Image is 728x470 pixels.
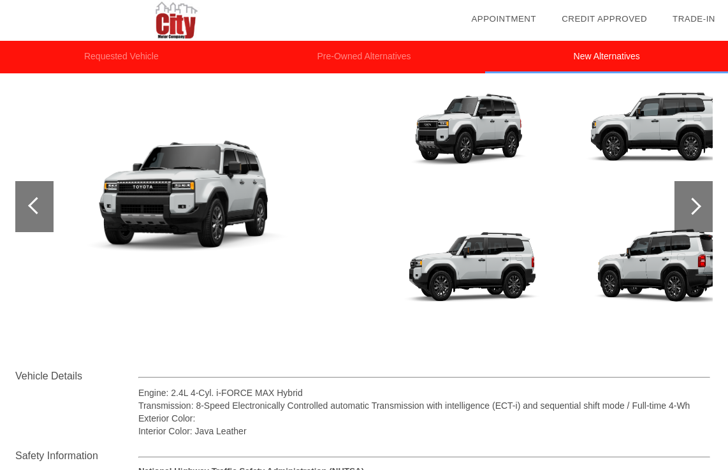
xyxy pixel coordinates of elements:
div: Engine: 2.4L 4-Cyl. i-FORCE MAX Hybrid [138,386,710,399]
div: Safety Information [15,448,138,464]
img: 1.png [15,105,377,309]
img: 2.png [386,71,562,203]
div: Vehicle Details [15,369,138,384]
img: 3.png [386,210,562,342]
a: Trade-In [673,14,715,24]
div: Transmission: 8-Speed Electronically Controlled automatic Transmission with intelligence (ECT-i) ... [138,399,710,412]
div: Interior Color: Java Leather [138,425,710,437]
a: Appointment [471,14,536,24]
li: Pre-Owned Alternatives [243,41,486,73]
div: Exterior Color: [138,412,710,425]
li: New Alternatives [485,41,728,73]
a: Credit Approved [562,14,647,24]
